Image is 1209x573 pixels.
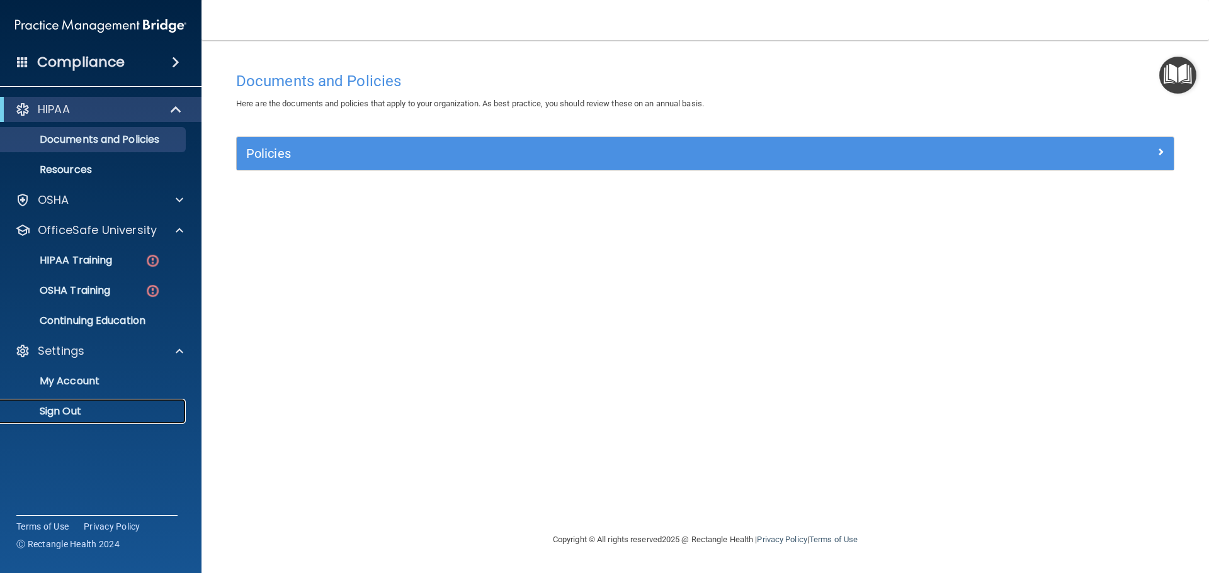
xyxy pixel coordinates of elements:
[84,520,140,533] a: Privacy Policy
[15,192,183,208] a: OSHA
[15,343,183,359] a: Settings
[246,147,930,160] h5: Policies
[236,99,704,108] span: Here are the documents and policies that apply to your organization. As best practice, you should...
[8,284,110,297] p: OSHA Training
[809,535,858,544] a: Terms of Use
[145,283,161,299] img: danger-circle.6113f641.png
[15,102,183,117] a: HIPAA
[8,254,112,267] p: HIPAA Training
[8,164,180,176] p: Resources
[1159,57,1196,94] button: Open Resource Center
[475,520,935,560] div: Copyright © All rights reserved 2025 @ Rectangle Health | |
[8,375,180,387] p: My Account
[757,535,807,544] a: Privacy Policy
[15,13,186,38] img: PMB logo
[38,192,69,208] p: OSHA
[16,538,120,550] span: Ⓒ Rectangle Health 2024
[8,405,180,418] p: Sign Out
[145,253,161,269] img: danger-circle.6113f641.png
[37,53,125,71] h4: Compliance
[8,133,180,146] p: Documents and Policies
[15,223,183,238] a: OfficeSafe University
[38,102,70,117] p: HIPAA
[236,73,1174,89] h4: Documents and Policies
[246,143,1164,164] a: Policies
[38,343,84,359] p: Settings
[16,520,69,533] a: Terms of Use
[8,314,180,327] p: Continuing Education
[38,223,157,238] p: OfficeSafe University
